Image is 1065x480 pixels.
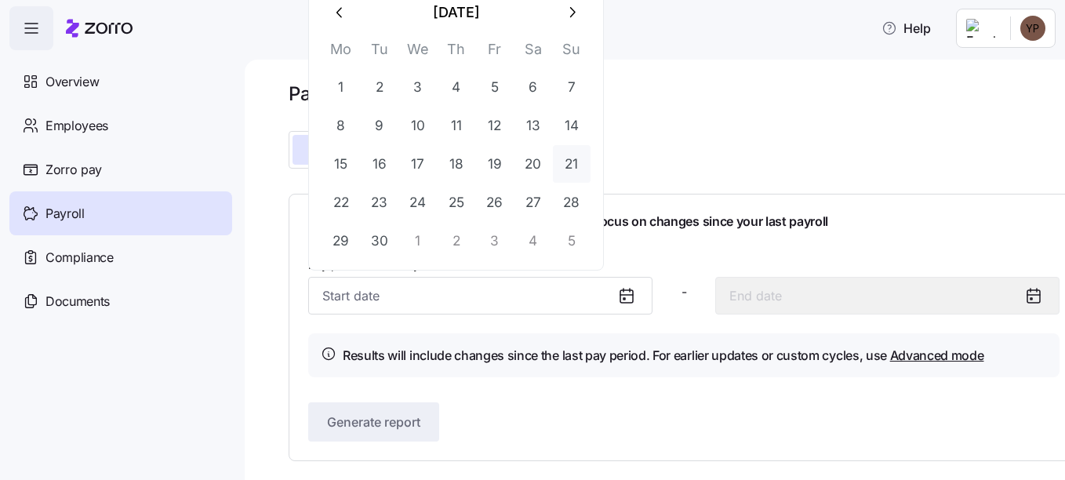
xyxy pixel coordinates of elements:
[322,222,360,260] button: 29 September 2025
[9,147,232,191] a: Zorro pay
[361,68,398,106] button: 2 September 2025
[553,107,591,144] button: 14 September 2025
[45,248,114,267] span: Compliance
[399,68,437,106] button: 3 September 2025
[514,222,552,260] button: 4 October 2025
[438,145,475,183] button: 18 September 2025
[361,145,398,183] button: 16 September 2025
[438,107,475,144] button: 11 September 2025
[322,68,360,106] button: 1 September 2025
[476,107,514,144] button: 12 September 2025
[553,145,591,183] button: 21 September 2025
[45,204,85,224] span: Payroll
[308,213,1060,230] h1: See pay period deductions/reimbursements, with focus on changes since your last payroll
[881,19,931,38] span: Help
[45,72,99,92] span: Overview
[476,68,514,106] button: 5 September 2025
[514,107,552,144] button: 13 September 2025
[715,277,1060,315] input: End date
[45,292,110,311] span: Documents
[1020,16,1045,41] img: 1a8d1e34e8936ee5f73660366535aa3c
[514,38,552,68] th: Sa
[438,184,475,221] button: 25 September 2025
[9,60,232,104] a: Overview
[399,222,437,260] button: 1 October 2025
[360,38,398,68] th: Tu
[322,184,360,221] button: 22 September 2025
[475,38,514,68] th: Fr
[361,184,398,221] button: 23 September 2025
[514,145,552,183] button: 20 September 2025
[322,38,360,68] th: Mo
[966,19,998,38] img: Employer logo
[399,184,437,221] button: 24 September 2025
[327,413,420,431] span: Generate report
[682,282,687,302] span: -
[437,38,475,68] th: Th
[9,191,232,235] a: Payroll
[869,13,943,44] button: Help
[476,145,514,183] button: 19 September 2025
[476,184,514,221] button: 26 September 2025
[308,402,439,442] button: Generate report
[45,116,108,136] span: Employees
[399,145,437,183] button: 17 September 2025
[361,107,398,144] button: 9 September 2025
[438,222,475,260] button: 2 October 2025
[438,68,475,106] button: 4 September 2025
[553,184,591,221] button: 28 September 2025
[9,235,232,279] a: Compliance
[553,222,591,260] button: 5 October 2025
[9,279,232,323] a: Documents
[398,38,437,68] th: We
[890,347,984,363] a: Advanced mode
[514,184,552,221] button: 27 September 2025
[399,107,437,144] button: 10 September 2025
[361,222,398,260] button: 30 September 2025
[322,107,360,144] button: 8 September 2025
[308,277,652,315] input: Start date
[514,68,552,106] button: 6 September 2025
[343,346,984,365] h4: Results will include changes since the last pay period. For earlier updates or custom cycles, use
[9,104,232,147] a: Employees
[553,68,591,106] button: 7 September 2025
[476,222,514,260] button: 3 October 2025
[552,38,591,68] th: Su
[322,145,360,183] button: 15 September 2025
[45,160,102,180] span: Zorro pay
